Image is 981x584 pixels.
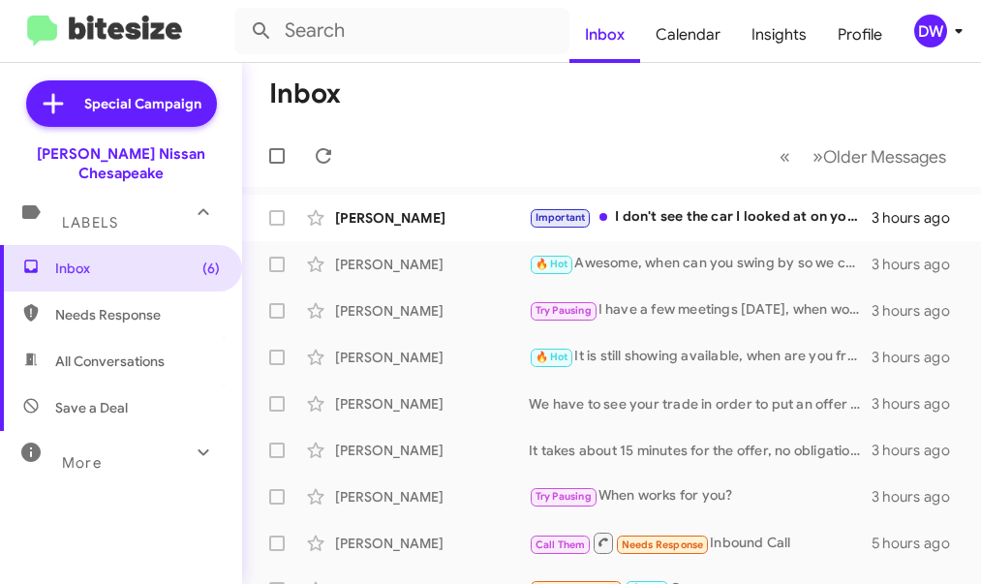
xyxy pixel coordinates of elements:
span: 🔥 Hot [536,258,568,270]
span: Save a Deal [55,398,128,417]
span: 🔥 Hot [536,351,568,363]
div: [PERSON_NAME] [335,348,529,367]
span: Inbox [55,259,220,278]
a: Inbox [569,7,640,63]
span: More [62,454,102,472]
span: All Conversations [55,352,165,371]
div: [PERSON_NAME] [335,301,529,321]
div: We have to see your trade in order to put an offer on it, we don't give estimates. We have a UVey... [529,394,872,414]
span: (6) [202,259,220,278]
span: « [780,144,790,169]
a: Insights [736,7,822,63]
div: I don't see the car I looked at on your site. [529,206,872,229]
div: 3 hours ago [872,301,966,321]
span: Important [536,211,586,224]
div: It is still showing available, when are you free to swing by for a test drive? [529,346,872,368]
div: When works for you? [529,485,872,507]
span: Needs Response [55,305,220,324]
div: 3 hours ago [872,487,966,507]
button: Previous [768,137,802,176]
div: [PERSON_NAME] [335,441,529,460]
div: [PERSON_NAME] [335,487,529,507]
div: 3 hours ago [872,208,966,228]
button: Next [801,137,958,176]
span: Older Messages [823,146,946,168]
span: Needs Response [622,538,704,551]
a: Calendar [640,7,736,63]
div: 3 hours ago [872,441,966,460]
div: [PERSON_NAME] [335,208,529,228]
div: 3 hours ago [872,394,966,414]
h1: Inbox [269,78,341,109]
div: DW [914,15,947,47]
div: [PERSON_NAME] [335,255,529,274]
span: Special Campaign [84,94,201,113]
a: Profile [822,7,898,63]
button: DW [898,15,960,47]
span: Try Pausing [536,304,592,317]
span: Call Them [536,538,586,551]
div: Awesome, when can you swing by so we can make you an offer? [529,253,872,275]
div: [PERSON_NAME] [335,534,529,553]
a: Special Campaign [26,80,217,127]
nav: Page navigation example [769,137,958,176]
span: Try Pausing [536,490,592,503]
div: Inbound Call [529,531,872,555]
span: Labels [62,214,118,231]
input: Search [234,8,569,54]
div: 3 hours ago [872,255,966,274]
span: » [812,144,823,169]
div: It takes about 15 minutes for the offer, no obligation to sell right away. We can typically beat ... [529,441,872,460]
div: [PERSON_NAME] [335,394,529,414]
div: 3 hours ago [872,348,966,367]
div: I have a few meetings [DATE], when would you like to stop by so we can show you some options? [529,299,872,322]
div: 5 hours ago [872,534,966,553]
